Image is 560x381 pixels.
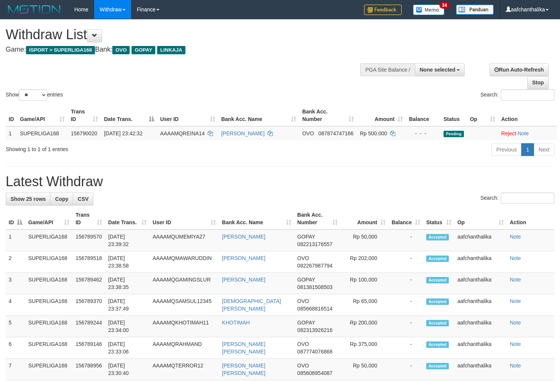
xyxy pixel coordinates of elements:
th: Action [498,105,557,126]
span: Copy 085608954087 to clipboard [297,370,332,376]
th: Bank Acc. Name: activate to sort column ascending [218,105,299,126]
td: aafchanthalika [454,359,507,380]
td: - [389,273,423,294]
td: · [498,126,557,140]
span: OVO [302,130,314,136]
a: Note [510,234,521,240]
label: Search: [480,89,554,101]
td: AAAAMQRAHMAND [150,337,219,359]
a: Stop [527,76,549,89]
span: Accepted [426,234,449,240]
span: LINKAJA [157,46,185,54]
a: Note [510,341,521,347]
a: [PERSON_NAME] [222,277,265,283]
th: Action [507,208,554,230]
td: AAAAMQTERROR12 [150,359,219,380]
td: [DATE] 23:37:49 [105,294,150,316]
img: Feedback.jpg [364,5,402,15]
span: GOPAY [132,46,155,54]
td: SUPERLIGA168 [25,316,72,337]
th: ID: activate to sort column descending [6,208,25,230]
div: - - - [409,130,438,137]
img: panduan.png [456,5,494,15]
td: aafchanthalika [454,316,507,337]
td: aafchanthalika [454,337,507,359]
th: Bank Acc. Number: activate to sort column ascending [299,105,357,126]
a: [DEMOGRAPHIC_DATA][PERSON_NAME] [222,298,281,312]
span: 34 [439,2,450,9]
span: None selected [420,67,456,73]
td: 4 [6,294,25,316]
th: Amount: activate to sort column ascending [357,105,406,126]
img: Button%20Memo.svg [413,5,445,15]
td: 156789370 [72,294,105,316]
a: [PERSON_NAME] [PERSON_NAME] [222,341,265,355]
span: [DATE] 23:42:32 [104,130,142,136]
td: [DATE] 23:38:58 [105,251,150,273]
a: Reject [501,130,516,136]
span: Accepted [426,298,449,305]
td: AAAAMQGAMINGSLUR [150,273,219,294]
td: SUPERLIGA168 [25,251,72,273]
span: AAAAMQREINA14 [160,130,205,136]
td: 156789570 [72,230,105,251]
td: aafchanthalika [454,251,507,273]
span: Rp 500.000 [360,130,387,136]
a: CSV [73,193,93,205]
span: Accepted [426,341,449,348]
td: [DATE] 23:33:06 [105,337,150,359]
td: - [389,337,423,359]
th: Date Trans.: activate to sort column descending [101,105,157,126]
a: Note [510,320,521,326]
span: OVO [297,341,309,347]
span: Accepted [426,277,449,283]
span: GOPAY [297,277,315,283]
a: Note [510,363,521,369]
a: KHOTIMAH [222,320,250,326]
td: Rp 50,000 [341,230,389,251]
span: 156790020 [71,130,97,136]
a: [PERSON_NAME] [221,130,265,136]
td: [DATE] 23:38:35 [105,273,150,294]
input: Search: [501,193,554,204]
th: User ID: activate to sort column ascending [157,105,218,126]
span: Copy 085668816514 to clipboard [297,306,332,312]
a: Next [534,143,554,156]
a: Run Auto-Refresh [490,63,549,76]
td: SUPERLIGA168 [25,337,72,359]
th: Status [441,105,467,126]
span: Copy 082213176557 to clipboard [297,241,332,247]
td: - [389,316,423,337]
h1: Withdraw List [6,27,366,42]
th: Amount: activate to sort column ascending [341,208,389,230]
a: Previous [491,143,522,156]
td: AAAAMQMAWARUDDIN [150,251,219,273]
td: aafchanthalika [454,273,507,294]
th: Bank Acc. Number: activate to sort column ascending [294,208,341,230]
td: 1 [6,126,17,140]
td: 156788956 [72,359,105,380]
span: Copy 081381508503 to clipboard [297,284,332,290]
td: - [389,230,423,251]
th: Bank Acc. Name: activate to sort column ascending [219,208,294,230]
span: Copy 082267987794 to clipboard [297,263,332,269]
td: 156789462 [72,273,105,294]
td: 6 [6,337,25,359]
span: OVO [112,46,130,54]
a: 1 [521,143,534,156]
td: [DATE] 23:39:32 [105,230,150,251]
span: ISPORT > SUPERLIGA168 [26,46,95,54]
th: Balance: activate to sort column ascending [389,208,423,230]
td: aafchanthalika [454,294,507,316]
span: Accepted [426,256,449,262]
th: Game/API: activate to sort column ascending [17,105,68,126]
td: - [389,359,423,380]
span: Pending [444,131,464,137]
span: OVO [297,363,309,369]
label: Search: [480,193,554,204]
span: Copy 087774076868 to clipboard [297,349,332,355]
input: Search: [501,89,554,101]
th: ID [6,105,17,126]
th: Op: activate to sort column ascending [454,208,507,230]
span: Copy [55,196,68,202]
